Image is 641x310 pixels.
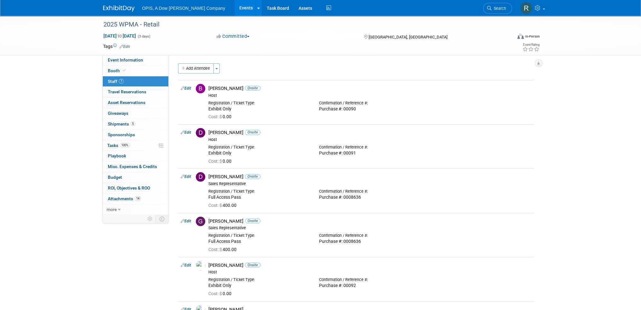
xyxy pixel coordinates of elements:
a: Budget [103,172,168,183]
span: Asset Reservations [108,100,145,105]
span: Booth [108,68,127,73]
span: Playbook [108,153,126,158]
div: [PERSON_NAME] [208,85,531,91]
div: Confirmation / Reference #: [319,277,420,282]
span: Search [492,6,506,11]
span: ROI, Objectives & ROO [108,185,150,190]
span: more [107,207,117,212]
span: Staff [108,79,124,84]
span: 0.00 [208,159,234,164]
a: Playbook [103,151,168,161]
img: D.jpg [196,128,205,137]
span: Onsite [245,263,260,267]
span: [GEOGRAPHIC_DATA], [GEOGRAPHIC_DATA] [369,35,447,39]
div: Registration / Ticket Type: [208,101,310,106]
a: Travel Reservations [103,87,168,97]
span: Cost: $ [208,203,223,208]
span: Onsite [245,219,260,223]
span: 0.00 [208,114,234,119]
span: Onsite [245,130,260,135]
a: Edit [181,219,191,223]
div: 2025 WPMA - Retail [101,19,503,30]
a: Tasks100% [103,140,168,151]
span: 400.00 [208,247,239,252]
span: Event Information [108,57,143,62]
a: Event Information [103,55,168,65]
img: G.jpg [196,217,205,226]
div: In-Person [525,34,539,39]
span: Shipments [108,121,135,126]
div: [PERSON_NAME] [208,262,531,268]
div: Sales Representative [208,181,531,186]
span: 0.00 [208,291,234,296]
span: Giveaways [108,111,128,116]
div: Sales Representative [208,225,531,231]
span: 5 [131,121,135,126]
img: ExhibitDay [103,5,135,12]
a: Search [483,3,512,14]
span: Cost: $ [208,247,223,252]
a: Edit [181,174,191,179]
a: Edit [119,44,130,49]
a: Edit [181,263,191,267]
div: Registration / Ticket Type: [208,233,310,238]
div: Full Access Pass [208,239,310,244]
span: 100% [120,143,130,148]
span: Misc. Expenses & Credits [108,164,157,169]
span: [DATE] [DATE] [103,33,136,39]
td: Toggle Event Tabs [155,215,168,223]
div: Registration / Ticket Type: [208,189,310,194]
div: [PERSON_NAME] [208,218,531,224]
div: Purchase #: 00092 [319,283,420,289]
a: Sponsorships [103,130,168,140]
a: Shipments5 [103,119,168,129]
div: Full Access Pass [208,195,310,200]
div: Host [208,93,531,98]
span: Sponsorships [108,132,135,137]
div: Purchase #: 0008636 [319,239,420,244]
td: Tags [103,43,130,50]
div: Host [208,137,531,142]
span: Attachments [108,196,141,201]
td: Personalize Event Tab Strip [145,215,156,223]
span: Travel Reservations [108,89,146,94]
span: Cost: $ [208,114,223,119]
a: Edit [181,86,191,91]
img: B.jpg [196,84,205,93]
a: more [103,204,168,215]
div: Host [208,270,531,275]
div: Confirmation / Reference #: [319,101,420,106]
span: Tasks [107,143,130,148]
div: Confirmation / Reference #: [319,233,420,238]
a: Attachments14 [103,194,168,204]
div: Confirmation / Reference #: [319,145,420,150]
i: Booth reservation complete [123,69,126,72]
a: ROI, Objectives & ROO [103,183,168,193]
span: Cost: $ [208,159,223,164]
div: Event Format [475,33,540,42]
span: Cost: $ [208,291,223,296]
div: Exhibit Only [208,150,310,156]
div: [PERSON_NAME] [208,130,531,136]
img: Format-Inperson.png [517,34,524,39]
div: Purchase #: 00090 [319,106,420,112]
div: Event Rating [522,43,539,46]
a: Asset Reservations [103,97,168,108]
a: Booth [103,66,168,76]
a: Misc. Expenses & Credits [103,161,168,172]
div: Exhibit Only [208,106,310,112]
img: D.jpg [196,172,205,182]
span: 400.00 [208,203,239,208]
span: 14 [135,196,141,201]
span: (3 days) [137,34,150,38]
div: Exhibit Only [208,283,310,289]
span: 7 [119,79,124,84]
span: Onsite [245,174,260,179]
div: Purchase #: 00091 [319,150,420,156]
div: Registration / Ticket Type: [208,145,310,150]
button: Committed [214,33,252,40]
div: Registration / Ticket Type: [208,277,310,282]
a: Giveaways [103,108,168,119]
div: Purchase #: 0008636 [319,195,420,200]
span: OPIS, A Dow [PERSON_NAME] Company [142,6,225,11]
